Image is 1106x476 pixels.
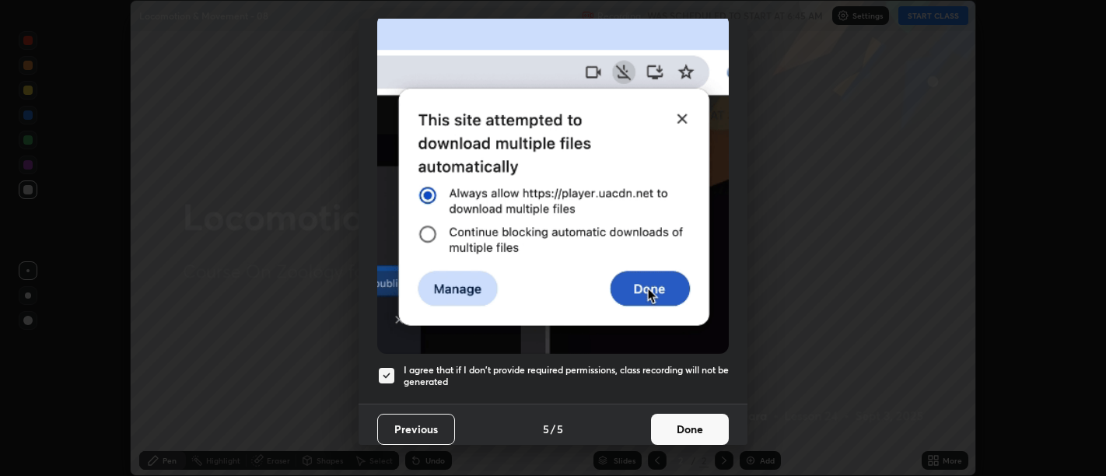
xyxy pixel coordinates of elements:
button: Previous [377,414,455,445]
button: Done [651,414,729,445]
img: downloads-permission-blocked.gif [377,14,729,354]
h4: 5 [557,421,563,437]
h4: / [551,421,555,437]
h5: I agree that if I don't provide required permissions, class recording will not be generated [404,364,729,388]
h4: 5 [543,421,549,437]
